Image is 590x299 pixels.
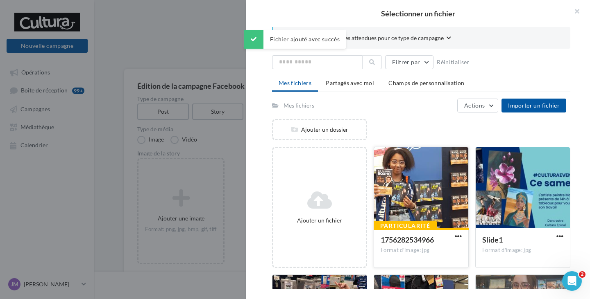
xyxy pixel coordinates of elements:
div: Ajouter un dossier [273,126,366,134]
span: Slide1 [482,235,503,244]
span: Consulter les contraintes attendues pour ce type de campagne [286,34,444,42]
div: Fichier ajouté avec succès [244,30,346,49]
div: Format d'image: jpg [381,247,462,254]
div: Particularité [374,221,437,230]
span: Mes fichiers [279,79,311,86]
button: Réinitialiser [433,57,473,67]
span: 1756282534966 [381,235,434,244]
button: Filtrer par [385,55,433,69]
button: Importer un fichier [501,99,566,112]
span: 2 [579,271,585,278]
span: Importer un fichier [508,102,560,109]
button: Actions [457,99,498,112]
span: Partagés avec moi [326,79,374,86]
span: Actions [464,102,485,109]
span: Champs de personnalisation [388,79,464,86]
div: Mes fichiers [284,101,314,110]
div: Ajouter un fichier [277,216,363,225]
h2: Sélectionner un fichier [259,10,577,17]
div: Format d'image: jpg [482,247,563,254]
button: Consulter les contraintes attendues pour ce type de campagne [286,34,451,44]
iframe: Intercom live chat [562,271,582,291]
